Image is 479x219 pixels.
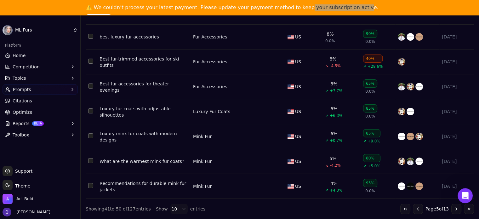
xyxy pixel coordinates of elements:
span: +0.7% [330,138,343,143]
button: Select row 45 [88,59,93,64]
span: Prompts [13,86,31,93]
img: US flag [288,35,294,39]
a: Citations [3,96,78,106]
a: Luxury Fur Coats [193,108,230,115]
div: 95% [363,179,377,187]
span: Citations [13,98,32,104]
div: 85% [363,129,380,137]
button: Toolbox [3,130,78,140]
span: Competition [13,64,40,70]
span: +9.0% [368,139,380,144]
img: pologeorgis [415,83,423,90]
img: henig furs [398,58,405,66]
img: pologeorgis [398,133,405,140]
img: maximilian [407,182,414,190]
button: Select row 49 [88,158,93,163]
a: Home [3,50,78,61]
span: Act Bold [16,196,33,202]
span: +5.0% [368,164,380,169]
div: Luxury fur coats with adjustable silhouettes [100,106,188,118]
span: Topics [13,75,26,81]
span: BETA [32,121,44,126]
img: Act Bold [3,194,13,204]
img: yves salomon [407,133,414,140]
span: US [295,84,301,90]
span: ↗ [325,188,328,193]
div: [DATE] [442,133,471,140]
span: Page 5 of 13 [425,206,449,212]
button: Select row 47 [88,108,93,113]
img: pologeorgis [407,108,414,115]
span: -4.2% [330,163,341,168]
button: Competition [3,62,78,72]
div: 90% [363,30,377,38]
span: 0.0% [325,38,335,43]
div: 4% [330,180,337,187]
span: 0.0% [365,39,375,44]
span: US [295,108,301,115]
a: Fur Accessories [193,59,227,65]
button: ReportsBETA [3,118,78,129]
span: Theme [13,183,30,188]
div: Fur Accessories [193,84,227,90]
button: Open organization switcher [3,194,33,204]
a: Mink Fur [193,133,212,140]
a: What are the warmest mink fur coats? [100,158,188,164]
img: US flag [288,134,294,139]
a: best luxury fur accessories [100,34,188,40]
img: yves salomon [415,33,423,41]
a: Fur Accessories [193,34,227,40]
div: [DATE] [442,183,471,189]
a: Best fur-trimmed accessories for ski outfits [100,56,188,68]
img: marc kaufman furs [407,158,414,165]
div: 8% [329,56,336,62]
img: US flag [288,159,294,164]
span: US [295,183,301,189]
span: Optimize [13,109,32,115]
img: US flag [288,84,294,89]
button: Select row 44 [88,34,93,39]
img: ML Furs [3,25,13,35]
div: ⚠️ We couldn’t process your latest payment. Please update your payment method to keep your subscr... [86,4,379,11]
img: marc kaufman furs [398,33,405,41]
div: 6% [330,106,337,112]
img: henig furs [407,83,414,90]
span: +4.3% [330,188,343,193]
div: [DATE] [442,84,471,90]
button: Select row 48 [88,133,93,138]
span: [PERSON_NAME] [14,209,50,215]
span: ↗ [325,113,328,118]
img: pologeorgis [415,158,423,165]
button: Open user button [3,208,50,216]
a: Optimize [3,107,78,117]
a: Pay now [86,14,111,22]
div: 5% [329,155,336,162]
a: Mink Fur [193,183,212,189]
img: henig furs [398,108,405,115]
span: Show [156,206,168,212]
button: Select row 50 [88,183,93,188]
span: ↘ [325,63,328,68]
img: henig furs [398,158,405,165]
div: 80% [363,154,380,162]
img: yves salomon [415,182,423,190]
span: US [295,133,301,140]
a: Recommendations for durable mink fur jackets [100,180,188,193]
span: US [295,34,301,40]
div: 8% [327,31,334,37]
span: ML Furs [15,27,70,33]
span: -4.5% [330,63,341,68]
span: Support [13,168,32,174]
img: US flag [288,109,294,114]
img: pologeorgis [398,182,405,190]
div: [DATE] [442,59,471,65]
button: Topics [3,73,78,83]
div: 85% [363,104,377,112]
span: 0.0% [365,188,375,193]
